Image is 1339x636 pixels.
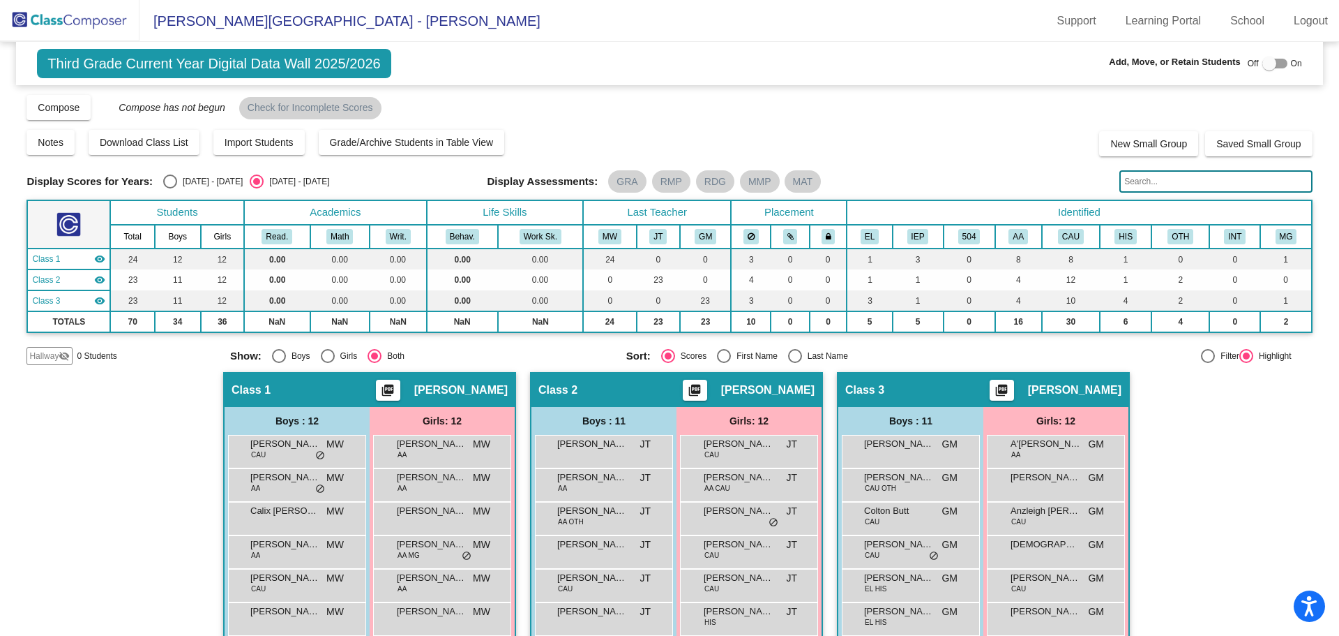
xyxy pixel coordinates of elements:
[802,350,848,362] div: Last Name
[1205,131,1312,156] button: Saved Small Group
[696,170,734,193] mat-chip: RDG
[473,471,490,485] span: MW
[771,249,809,269] td: 0
[637,311,681,332] td: 23
[649,229,667,244] button: JT
[626,350,651,362] span: Sort:
[864,437,934,451] span: [PERSON_NAME]
[995,249,1042,269] td: 8
[640,571,651,586] span: JT
[640,504,651,519] span: JT
[865,584,886,594] span: EL HIS
[427,311,498,332] td: NaN
[27,249,110,269] td: Morgan Wilson - No Class Name
[1260,225,1311,249] th: Candidate for Multi-grade
[1028,383,1121,397] span: [PERSON_NAME]
[77,350,116,362] span: 0 Students
[1042,311,1100,332] td: 30
[847,290,892,311] td: 3
[201,249,244,269] td: 12
[1088,437,1104,452] span: GM
[32,295,60,307] span: Class 3
[893,225,944,249] th: Individualized Education Plan
[983,407,1128,435] div: Girls: 12
[944,225,995,249] th: 504 Plan
[139,10,540,32] span: [PERSON_NAME][GEOGRAPHIC_DATA] - [PERSON_NAME]
[771,290,809,311] td: 0
[1209,311,1260,332] td: 0
[386,229,411,244] button: Writ.
[251,483,260,494] span: AA
[810,290,847,311] td: 0
[1110,138,1187,149] span: New Small Group
[397,471,467,485] span: [PERSON_NAME]
[326,229,353,244] button: Math
[1088,504,1104,519] span: GM
[27,175,153,188] span: Display Scores for Years:
[1100,269,1151,290] td: 1
[1253,350,1292,362] div: Highlight
[1011,517,1026,527] span: CAU
[637,290,681,311] td: 0
[557,538,627,552] span: [PERSON_NAME]
[847,200,1311,225] th: Identified
[1151,311,1209,332] td: 4
[110,269,155,290] td: 23
[1209,269,1260,290] td: 0
[1260,290,1311,311] td: 1
[201,269,244,290] td: 12
[1291,57,1302,70] span: On
[864,504,934,518] span: Colton Butt
[907,229,929,244] button: IEP
[110,311,155,332] td: 70
[1100,290,1151,311] td: 4
[786,471,797,485] span: JT
[94,253,105,265] mat-icon: visibility
[598,229,621,244] button: MW
[810,311,847,332] td: 0
[251,584,266,594] span: CAU
[1011,571,1080,585] span: [PERSON_NAME]
[864,571,934,585] span: [PERSON_NAME]
[446,229,479,244] button: Behav.
[1042,269,1100,290] td: 12
[637,269,681,290] td: 23
[731,311,771,332] td: 10
[557,471,627,485] span: [PERSON_NAME]
[239,97,381,119] mat-chip: Check for Incomplete Scores
[94,295,105,306] mat-icon: visibility
[398,550,420,561] span: AA MG
[1215,350,1239,362] div: Filter
[250,504,320,518] span: Calix [PERSON_NAME]
[376,380,400,401] button: Print Students Details
[637,249,681,269] td: 0
[995,311,1042,332] td: 16
[680,311,731,332] td: 23
[865,550,879,561] span: CAU
[1114,10,1213,32] a: Learning Portal
[941,571,958,586] span: GM
[27,269,110,290] td: Jacob Turner - No Class Name
[1099,131,1198,156] button: New Small Group
[680,290,731,311] td: 23
[310,290,370,311] td: 0.00
[704,571,773,585] span: [PERSON_NAME]
[704,483,730,494] span: AA CAU
[155,269,201,290] td: 11
[704,471,773,485] span: [PERSON_NAME]
[201,311,244,332] td: 36
[177,175,243,188] div: [DATE] - [DATE]
[640,538,651,552] span: JT
[680,269,731,290] td: 0
[941,437,958,452] span: GM
[731,350,778,362] div: First Name
[944,269,995,290] td: 0
[1011,437,1080,451] span: A'[PERSON_NAME]
[740,170,780,193] mat-chip: MMP
[251,450,266,460] span: CAU
[326,571,344,586] span: MW
[225,137,294,148] span: Import Students
[1042,249,1100,269] td: 8
[865,517,879,527] span: CAU
[244,290,310,311] td: 0.00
